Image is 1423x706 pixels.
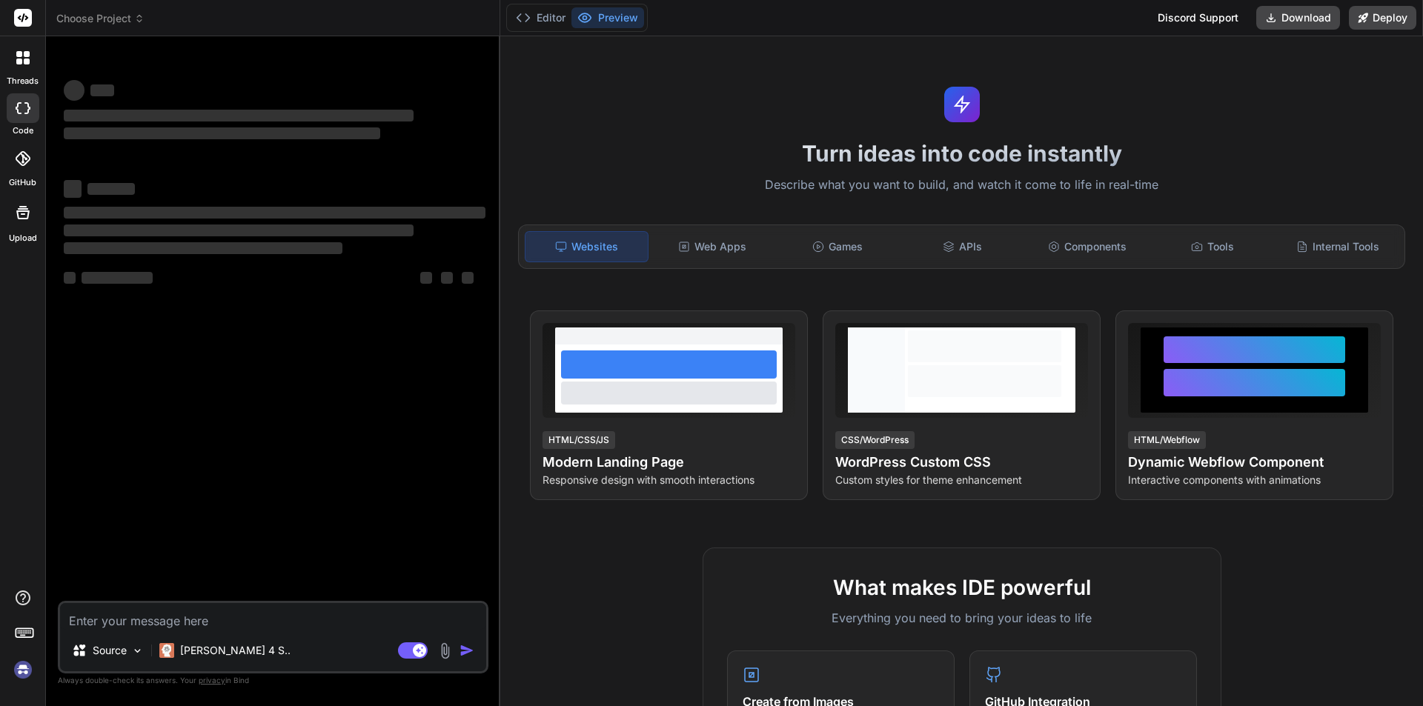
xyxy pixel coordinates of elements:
[441,272,453,284] span: ‌
[180,643,291,658] p: [PERSON_NAME] 4 S..
[1026,231,1149,262] div: Components
[64,80,84,101] span: ‌
[131,645,144,657] img: Pick Models
[58,673,488,687] p: Always double-check its answers. Your in Bind
[510,7,571,28] button: Editor
[460,643,474,658] img: icon
[1276,231,1399,262] div: Internal Tools
[509,140,1414,167] h1: Turn ideas into code instantly
[651,231,774,262] div: Web Apps
[543,431,615,449] div: HTML/CSS/JS
[199,676,225,685] span: privacy
[1149,6,1247,30] div: Discord Support
[64,180,82,198] span: ‌
[835,452,1088,473] h4: WordPress Custom CSS
[87,183,135,195] span: ‌
[64,224,414,236] span: ‌
[1256,6,1340,30] button: Download
[64,110,414,121] span: ‌
[64,272,76,284] span: ‌
[10,657,36,682] img: signin
[64,127,380,139] span: ‌
[56,11,145,26] span: Choose Project
[727,572,1197,603] h2: What makes IDE powerful
[525,231,649,262] div: Websites
[835,431,915,449] div: CSS/WordPress
[1152,231,1274,262] div: Tools
[420,272,432,284] span: ‌
[9,176,36,189] label: GitHub
[64,207,485,219] span: ‌
[543,452,795,473] h4: Modern Landing Page
[93,643,127,658] p: Source
[159,643,174,658] img: Claude 4 Sonnet
[9,232,37,244] label: Upload
[1128,452,1381,473] h4: Dynamic Webflow Component
[777,231,899,262] div: Games
[82,272,153,284] span: ‌
[835,473,1088,487] p: Custom styles for theme enhancement
[7,75,39,87] label: threads
[437,642,454,659] img: attachment
[1128,431,1206,449] div: HTML/Webflow
[571,7,644,28] button: Preview
[64,242,342,254] span: ‌
[1128,473,1381,487] p: Interactive components with animations
[1349,6,1416,30] button: Deploy
[901,231,1024,262] div: APIs
[90,84,114,96] span: ‌
[727,609,1197,627] p: Everything you need to bring your ideas to life
[543,473,795,487] p: Responsive design with smooth interactions
[509,176,1414,195] p: Describe what you want to build, and watch it come to life in real-time
[13,124,33,137] label: code
[462,272,474,284] span: ‌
